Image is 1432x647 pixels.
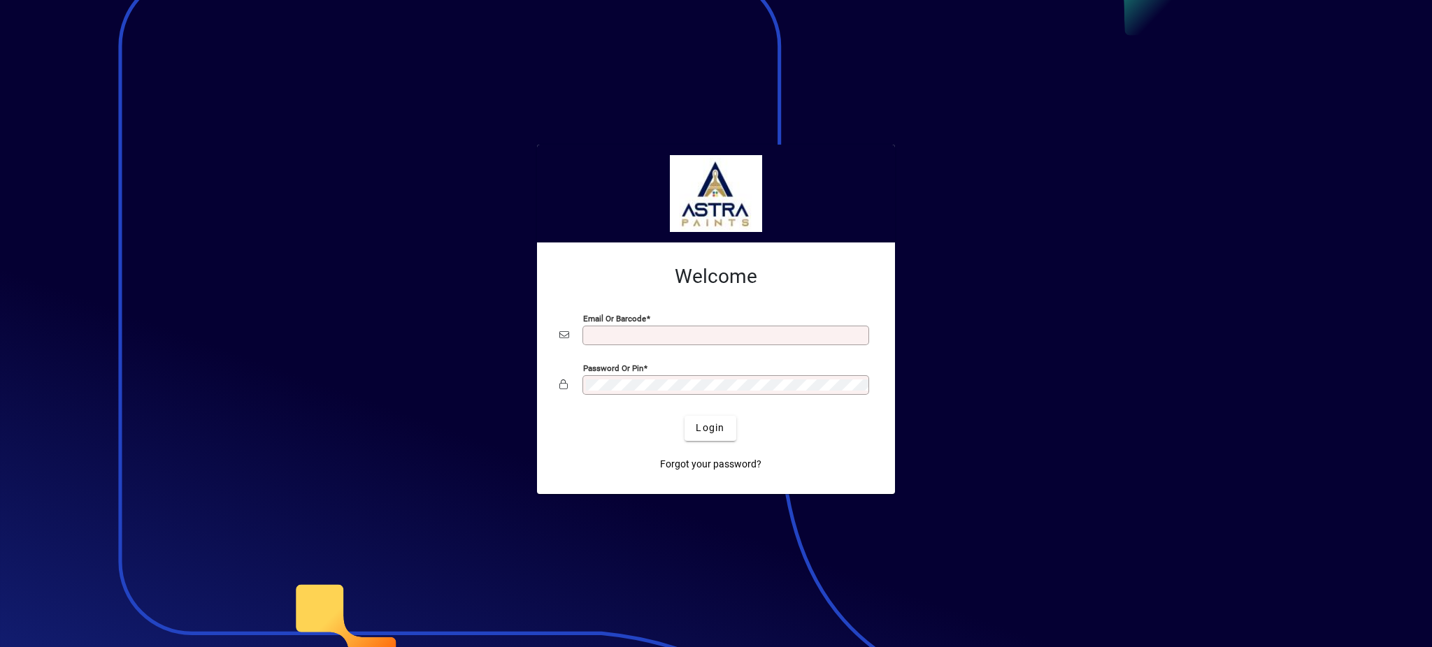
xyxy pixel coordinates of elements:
[685,416,736,441] button: Login
[583,363,643,372] mat-label: Password or Pin
[696,421,724,435] span: Login
[660,457,761,472] span: Forgot your password?
[654,452,767,477] a: Forgot your password?
[559,265,873,289] h2: Welcome
[583,313,646,323] mat-label: Email or Barcode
